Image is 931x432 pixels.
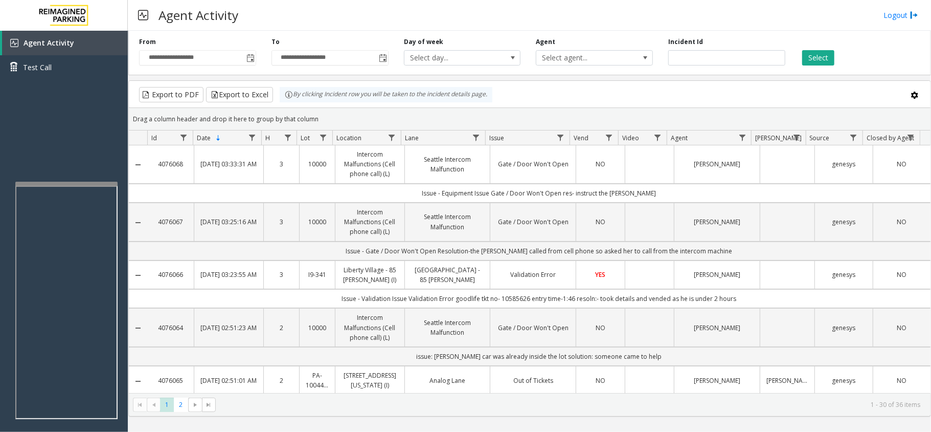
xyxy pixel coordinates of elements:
[821,159,866,169] a: genesys
[582,217,619,227] a: NO
[129,131,930,393] div: Data table
[301,134,310,142] span: Lot
[735,131,749,144] a: Agent Filter Menu
[582,376,619,385] a: NO
[306,371,329,390] a: PA-1004494
[147,242,930,261] td: Issue - Gate / Door Won't Open Resolution-the [PERSON_NAME] called from cell phone so asked her t...
[306,270,329,279] a: I9-341
[821,270,866,279] a: genesys
[147,184,930,203] td: Issue - Equipment Issue Gate / Door Won't Open res- instruct the [PERSON_NAME]
[574,134,588,142] span: Vend
[554,131,567,144] a: Issue Filter Menu
[270,376,293,385] a: 2
[680,323,754,333] a: [PERSON_NAME]
[897,218,906,226] span: NO
[404,37,444,47] label: Day of week
[596,160,605,168] span: NO
[174,398,188,412] span: Page 2
[897,160,906,168] span: NO
[469,131,483,144] a: Lane Filter Menu
[411,318,484,337] a: Seattle Intercom Malfunction
[214,134,222,142] span: Sortable
[285,91,293,99] img: infoIcon.svg
[405,134,419,142] span: Lane
[821,217,866,227] a: genesys
[821,323,866,333] a: genesys
[756,134,802,142] span: [PERSON_NAME]
[222,400,920,409] kendo-pager-info: 1 - 30 of 36 items
[188,398,202,412] span: Go to the next page
[582,323,619,333] a: NO
[153,3,243,28] h3: Agent Activity
[270,217,293,227] a: 3
[342,313,398,342] a: Intercom Malfunctions (Cell phone call) (L)
[596,218,605,226] span: NO
[411,155,484,174] a: Seattle Intercom Malfunction
[766,376,809,385] a: [PERSON_NAME]
[496,217,570,227] a: Gate / Door Won't Open
[153,323,188,333] a: 4076064
[206,87,273,102] button: Export to Excel
[306,159,329,169] a: 10000
[129,324,147,332] a: Collapse Details
[582,159,619,169] a: NO
[411,212,484,231] a: Seattle Intercom Malfunction
[129,271,147,279] a: Collapse Details
[385,131,399,144] a: Location Filter Menu
[336,134,361,142] span: Location
[129,161,147,169] a: Collapse Details
[489,134,504,142] span: Issue
[147,347,930,366] td: issue: [PERSON_NAME] car was already inside the lot solution: someone came to help
[496,159,570,169] a: Gate / Door Won't Open
[897,376,906,385] span: NO
[496,323,570,333] a: Gate / Door Won't Open
[200,270,257,279] a: [DATE] 03:23:55 AM
[265,134,270,142] span: H
[129,219,147,227] a: Collapse Details
[411,265,484,285] a: [GEOGRAPHIC_DATA] - 85 [PERSON_NAME]
[200,323,257,333] a: [DATE] 02:51:23 AM
[200,376,257,385] a: [DATE] 02:51:01 AM
[879,376,924,385] a: NO
[802,50,834,66] button: Select
[153,270,188,279] a: 4076066
[306,323,329,333] a: 10000
[10,39,18,47] img: 'icon'
[622,134,639,142] span: Video
[270,270,293,279] a: 3
[342,207,398,237] a: Intercom Malfunctions (Cell phone call) (L)
[680,159,754,169] a: [PERSON_NAME]
[24,38,74,48] span: Agent Activity
[153,217,188,227] a: 4076067
[153,376,188,385] a: 4076065
[205,401,213,409] span: Go to the last page
[536,37,555,47] label: Agent
[904,131,918,144] a: Closed by Agent Filter Menu
[596,323,605,332] span: NO
[139,37,156,47] label: From
[602,131,616,144] a: Vend Filter Menu
[883,10,918,20] a: Logout
[342,149,398,179] a: Intercom Malfunctions (Cell phone call) (L)
[651,131,665,144] a: Video Filter Menu
[867,134,914,142] span: Closed by Agent
[129,377,147,385] a: Collapse Details
[316,131,330,144] a: Lot Filter Menu
[668,37,703,47] label: Incident Id
[306,217,329,227] a: 10000
[129,110,930,128] div: Drag a column header and drop it here to group by that column
[200,217,257,227] a: [DATE] 03:25:16 AM
[270,159,293,169] a: 3
[671,134,688,142] span: Agent
[910,10,918,20] img: logout
[281,131,294,144] a: H Filter Menu
[789,131,803,144] a: Parker Filter Menu
[596,270,606,279] span: YES
[847,131,860,144] a: Source Filter Menu
[377,51,388,65] span: Toggle popup
[342,371,398,390] a: [STREET_ADDRESS][US_STATE] (I)
[147,289,930,308] td: Issue - Validation Issue Validation Error goodlife tkt no- 10585626 entry time-1:46 resoln:- took...
[244,51,256,65] span: Toggle popup
[200,159,257,169] a: [DATE] 03:33:31 AM
[596,376,605,385] span: NO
